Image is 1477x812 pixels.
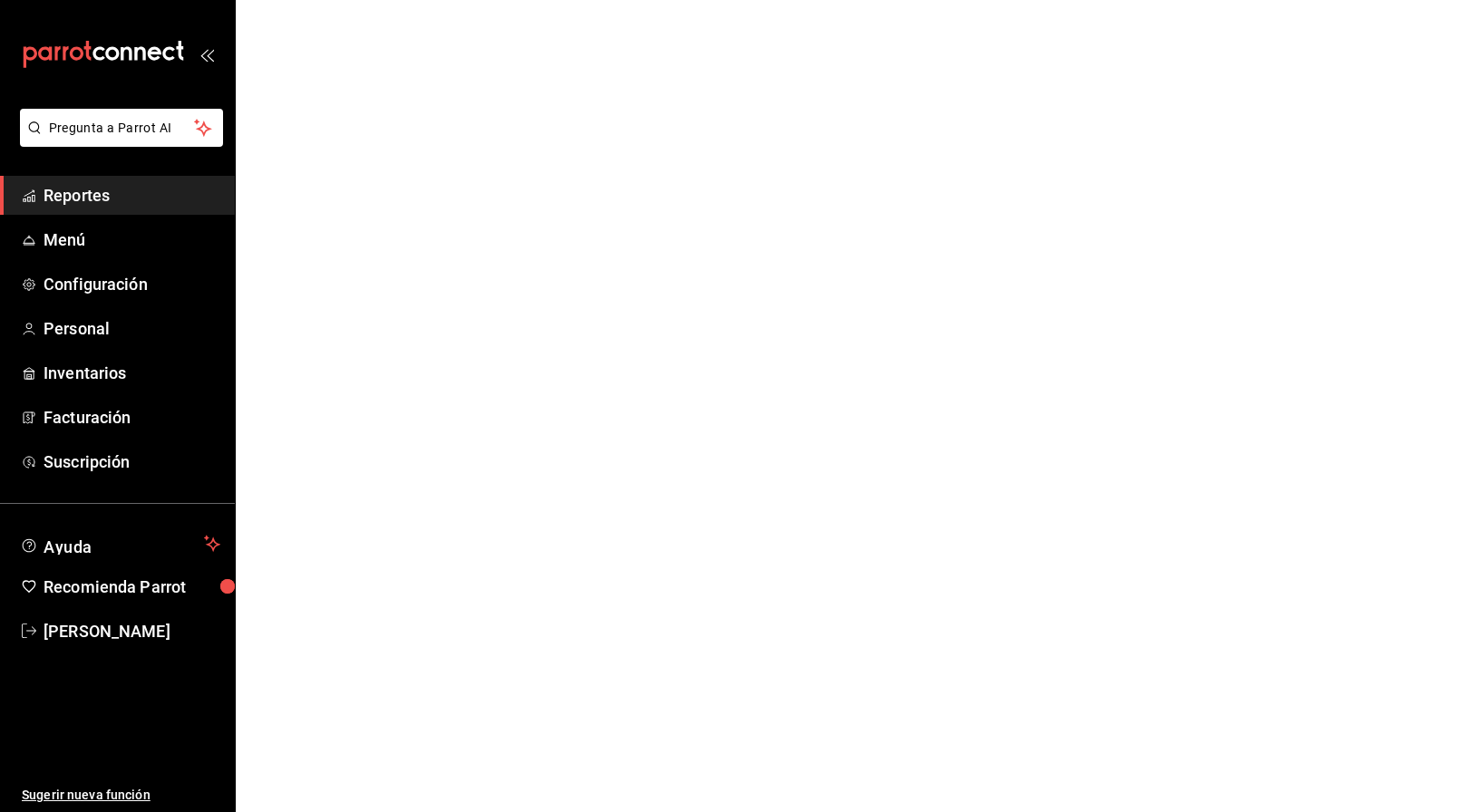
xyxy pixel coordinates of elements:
[22,786,220,805] span: Sugerir nueva función
[44,533,197,555] span: Ayuda
[44,227,220,252] span: Menú
[44,316,220,341] span: Personal
[13,131,223,150] a: Pregunta a Parrot AI
[44,449,220,474] span: Suscripción
[44,619,220,643] span: [PERSON_NAME]
[20,109,223,147] button: Pregunta a Parrot AI
[199,47,214,62] button: open_drawer_menu
[44,361,220,385] span: Inventarios
[44,183,220,208] span: Reportes
[44,272,220,296] span: Configuración
[44,575,220,599] span: Recomienda Parrot
[44,405,220,430] span: Facturación
[49,119,195,138] span: Pregunta a Parrot AI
